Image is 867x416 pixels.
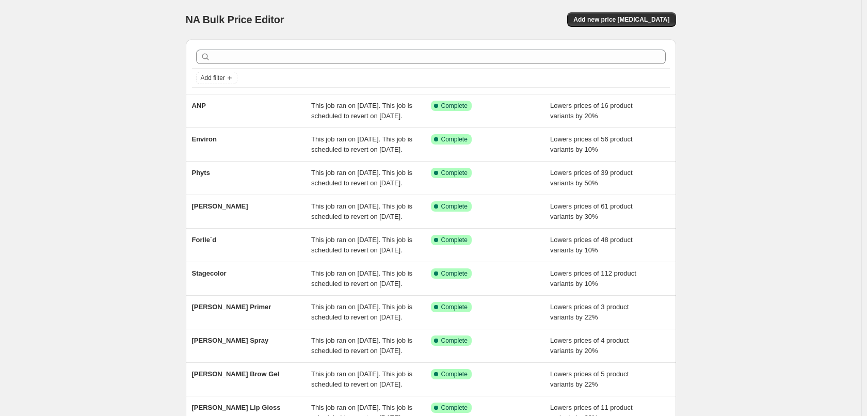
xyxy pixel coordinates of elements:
span: Complete [441,337,468,345]
span: Lowers prices of 48 product variants by 10% [550,236,633,254]
span: Lowers prices of 4 product variants by 20% [550,337,629,355]
span: Phyts [192,169,210,177]
span: Complete [441,102,468,110]
span: This job ran on [DATE]. This job is scheduled to revert on [DATE]. [311,269,412,287]
span: Add filter [201,74,225,82]
span: Complete [441,202,468,211]
span: Complete [441,169,468,177]
span: Lowers prices of 61 product variants by 30% [550,202,633,220]
span: [PERSON_NAME] Spray [192,337,269,344]
span: Lowers prices of 16 product variants by 20% [550,102,633,120]
span: [PERSON_NAME] [192,202,248,210]
span: [PERSON_NAME] Primer [192,303,271,311]
span: Forlle´d [192,236,217,244]
span: This job ran on [DATE]. This job is scheduled to revert on [DATE]. [311,236,412,254]
span: This job ran on [DATE]. This job is scheduled to revert on [DATE]. [311,202,412,220]
span: Lowers prices of 3 product variants by 22% [550,303,629,321]
span: Stagecolor [192,269,227,277]
span: [PERSON_NAME] Brow Gel [192,370,280,378]
span: This job ran on [DATE]. This job is scheduled to revert on [DATE]. [311,169,412,187]
span: Complete [441,135,468,143]
span: This job ran on [DATE]. This job is scheduled to revert on [DATE]. [311,303,412,321]
span: ANP [192,102,206,109]
span: [PERSON_NAME] Lip Gloss [192,404,281,411]
span: Lowers prices of 56 product variants by 10% [550,135,633,153]
span: Lowers prices of 5 product variants by 22% [550,370,629,388]
span: This job ran on [DATE]. This job is scheduled to revert on [DATE]. [311,102,412,120]
span: Lowers prices of 39 product variants by 50% [550,169,633,187]
span: Complete [441,404,468,412]
span: Lowers prices of 112 product variants by 10% [550,269,636,287]
span: Add new price [MEDICAL_DATA] [573,15,669,24]
button: Add filter [196,72,237,84]
span: Environ [192,135,217,143]
span: NA Bulk Price Editor [186,14,284,25]
span: This job ran on [DATE]. This job is scheduled to revert on [DATE]. [311,370,412,388]
button: Add new price [MEDICAL_DATA] [567,12,676,27]
span: Complete [441,303,468,311]
span: This job ran on [DATE]. This job is scheduled to revert on [DATE]. [311,337,412,355]
span: Complete [441,370,468,378]
span: Complete [441,236,468,244]
span: Complete [441,269,468,278]
span: This job ran on [DATE]. This job is scheduled to revert on [DATE]. [311,135,412,153]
